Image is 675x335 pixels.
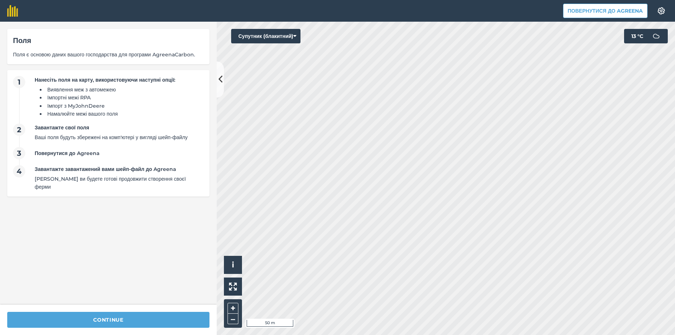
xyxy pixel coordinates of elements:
[13,124,25,136] span: 2
[13,76,25,88] span: 1
[46,102,200,110] li: Імпорт з MyJohnDeere
[13,147,25,159] span: 3
[563,4,648,18] button: Повернутися до Agreena
[13,35,204,46] div: Поля
[13,165,25,177] span: 4
[46,110,200,118] li: Намалюйте межі вашого поля
[46,86,200,94] li: Виявлення меж з автомежею
[649,29,663,43] img: svg+xml;base64,PD94bWwgdmVyc2lvbj0iMS4wIiBlbmNvZGluZz0idXRmLTgiPz4KPCEtLSBHZW5lcmF0b3I6IEFkb2JlIE...
[13,51,204,59] span: Поля є основою даних вашого господарства для програми AgreenaCarbon.
[35,165,200,173] div: Завантажте завантажений вами шейп-файл до Agreena
[35,133,200,141] div: Ваші поля будуть збережені на комп'ютері у вигляді шейп-файлу
[35,124,200,132] div: Завантажте свої поля
[224,256,242,274] button: i
[657,7,666,14] img: A cog icon
[35,76,200,84] div: Нанесіть поля на карту, використовуючи наступні опції:
[228,303,238,314] button: +
[232,260,234,269] span: i
[7,5,18,17] img: fieldmargin Логотип
[7,312,209,328] button: continue
[228,314,238,324] button: –
[35,175,200,191] div: [PERSON_NAME] ви будете готові продовжити створення своєї ферми
[624,29,668,43] button: 13 °C
[35,149,200,157] div: Повернутися до Agreena
[631,29,643,43] span: 13 ° C
[46,94,200,102] li: Імпортні межі RPA
[231,29,300,43] button: Супутник (блакитний)
[229,283,237,291] img: Four arrows, one pointing top left, one top right, one bottom right and the last bottom left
